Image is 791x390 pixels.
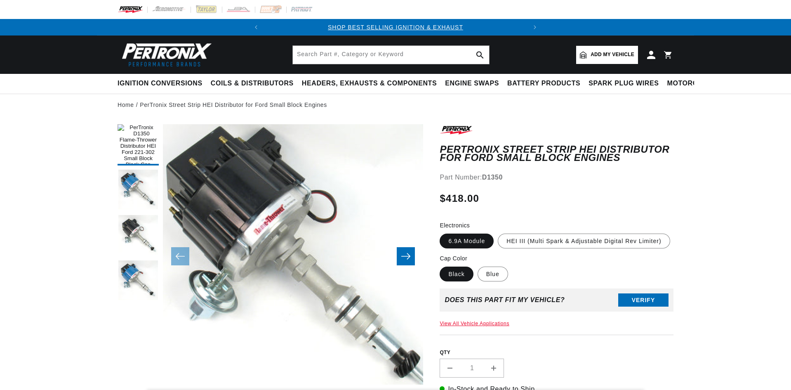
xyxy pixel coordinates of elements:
[440,191,479,206] span: $418.00
[397,247,415,265] button: Slide right
[171,247,189,265] button: Slide left
[248,19,264,35] button: Translation missing: en.sections.announcements.previous_announcement
[140,100,327,109] a: PerTronix Street Strip HEI Distributor for Ford Small Block Engines
[118,170,159,211] button: Load image 2 in gallery view
[591,51,634,59] span: Add my vehicle
[527,19,543,35] button: Translation missing: en.sections.announcements.next_announcement
[584,74,663,93] summary: Spark Plug Wires
[118,124,159,165] button: Load image 1 in gallery view
[440,234,494,248] label: 6.9A Module
[667,79,716,88] span: Motorcycle
[440,349,673,356] label: QTY
[118,100,134,109] a: Home
[207,74,298,93] summary: Coils & Distributors
[507,79,580,88] span: Battery Products
[302,79,437,88] span: Headers, Exhausts & Components
[440,321,509,326] a: View All Vehicle Applications
[118,215,159,256] button: Load image 3 in gallery view
[118,260,159,302] button: Load image 4 in gallery view
[445,79,499,88] span: Engine Swaps
[264,23,527,32] div: Announcement
[482,174,503,181] strong: D1350
[498,234,670,248] label: HEI III (Multi Spark & Adjustable Digital Rev Limiter)
[97,19,694,35] slideshow-component: Translation missing: en.sections.announcements.announcement_bar
[440,254,468,263] legend: Cap Color
[328,24,463,31] a: SHOP BEST SELLING IGNITION & EXHAUST
[440,221,471,230] legend: Electronics
[118,124,423,389] media-gallery: Gallery Viewer
[589,79,659,88] span: Spark Plug Wires
[440,145,673,162] h1: PerTronix Street Strip HEI Distributor for Ford Small Block Engines
[293,46,489,64] input: Search Part #, Category or Keyword
[445,296,565,304] div: Does This part fit My vehicle?
[441,74,503,93] summary: Engine Swaps
[118,100,673,109] nav: breadcrumbs
[298,74,441,93] summary: Headers, Exhausts & Components
[471,46,489,64] button: search button
[440,267,473,281] label: Black
[663,74,720,93] summary: Motorcycle
[264,23,527,32] div: 1 of 2
[478,267,508,281] label: Blue
[118,40,212,69] img: Pertronix
[503,74,584,93] summary: Battery Products
[440,172,673,183] div: Part Number:
[576,46,638,64] a: Add my vehicle
[618,293,669,307] button: Verify
[118,79,202,88] span: Ignition Conversions
[211,79,294,88] span: Coils & Distributors
[118,74,207,93] summary: Ignition Conversions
